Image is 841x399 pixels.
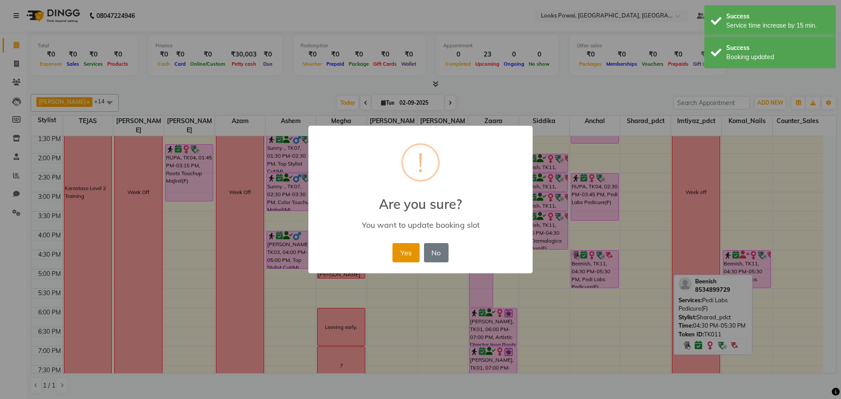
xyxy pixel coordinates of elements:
[321,220,520,230] div: You want to update booking slot
[726,43,829,53] div: Success
[417,145,424,180] div: !
[424,243,449,262] button: No
[308,186,533,212] h2: Are you sure?
[392,243,419,262] button: Yes
[726,12,829,21] div: Success
[726,53,829,62] div: Booking updated
[726,21,829,30] div: Service time increase by 15 min.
